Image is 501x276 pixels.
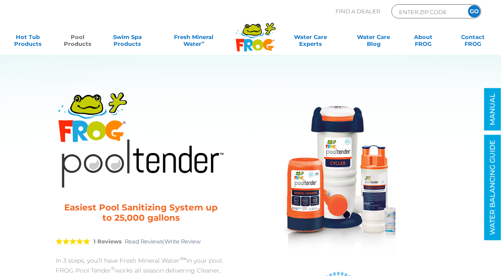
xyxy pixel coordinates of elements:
[56,89,227,189] img: Product Logo
[404,33,443,51] a: AboutFROG
[158,33,230,51] a: Fresh MineralWater∞
[165,238,201,245] a: Write Review
[454,33,492,51] a: ContactFROG
[64,202,218,223] h3: Easiest Pool Sanitizing System up to 25,000 gallons
[56,228,227,256] div: |
[484,88,501,131] a: MANUAL
[111,266,115,271] sup: ®
[108,33,147,51] a: Swim SpaProducts
[336,4,380,18] p: Find A Dealer
[201,40,204,45] sup: ∞
[468,5,480,18] input: GO
[93,238,122,245] strong: 1 Reviews
[277,33,343,51] a: Water CareExperts
[484,135,501,240] a: WATER BALANCING GUIDE
[58,33,97,51] a: PoolProducts
[125,238,163,245] a: Read Reviews
[398,7,456,17] input: Zip Code Form
[56,238,90,245] span: 5
[180,256,187,261] sup: ®∞
[354,33,393,51] a: Water CareBlog
[9,33,47,51] a: Hot TubProducts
